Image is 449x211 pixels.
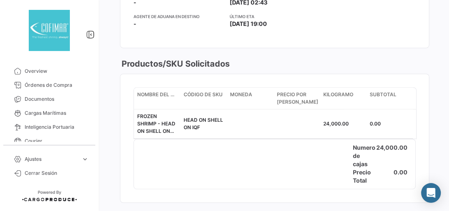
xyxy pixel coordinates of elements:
span: Kilogramo [323,91,353,98]
app-card-info-title: Agente de Aduana en Destino [134,13,223,20]
span: [DATE] 19:00 [230,20,267,28]
datatable-header-cell: Moneda [227,88,273,109]
a: Inteligencia Portuaria [7,120,92,134]
span: Documentos [25,95,89,103]
span: Ajustes [25,155,78,163]
span: 0.00 [370,121,381,127]
h4: 0.00 [394,168,408,176]
span: Órdenes de Compra [25,81,89,89]
span: - [134,20,136,28]
div: Abrir Intercom Messenger [421,183,441,203]
span: Cargas Marítimas [25,109,89,117]
a: Cargas Marítimas [7,106,92,120]
span: FROZEN SHRIMP - HEAD ON SHELL ON IQF [137,113,175,141]
h4: Precio Total [353,168,366,185]
h3: Productos/SKU Solicitados [120,58,230,70]
a: Courier [7,134,92,148]
h4: 24,000.00 [376,144,408,168]
a: Documentos [7,92,92,106]
a: Overview [7,64,92,78]
div: 24,000.00 [323,120,363,128]
img: dddaabaa-7948-40ed-83b9-87789787af52.jpeg [29,10,70,51]
span: Inteligencia Portuaria [25,123,89,131]
a: Órdenes de Compra [7,78,92,92]
span: Subtotal [370,91,396,98]
span: Moneda [230,91,252,98]
span: Nombre del SKU [137,91,177,98]
datatable-header-cell: Código de SKU [180,88,227,109]
span: Cerrar Sesión [25,169,89,177]
span: HEAD ON SHELL ON IQF [184,117,223,130]
span: Código de SKU [184,91,223,98]
h4: Numero de cajas [353,144,366,168]
span: Courier [25,137,89,145]
app-card-info-title: Último ETA [230,13,319,20]
datatable-header-cell: Nombre del SKU [134,88,180,109]
span: Precio por [PERSON_NAME] [276,91,318,106]
span: Overview [25,67,89,75]
span: expand_more [81,155,89,163]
